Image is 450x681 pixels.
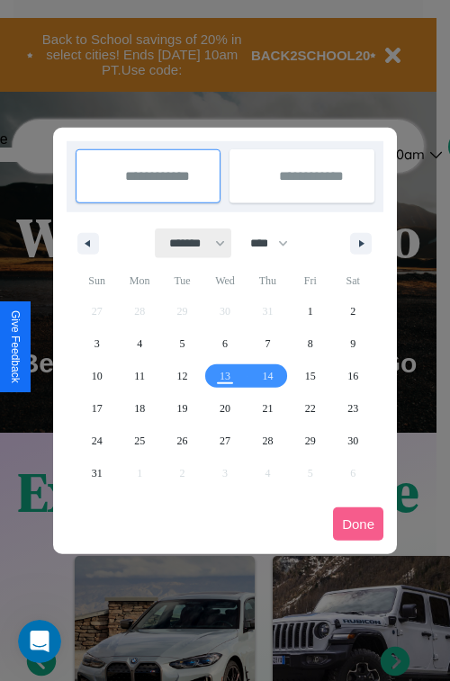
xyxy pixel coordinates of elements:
[76,457,118,489] button: 31
[247,392,289,425] button: 21
[332,327,374,360] button: 9
[347,392,358,425] span: 23
[332,295,374,327] button: 2
[180,327,185,360] span: 5
[247,360,289,392] button: 14
[265,327,270,360] span: 7
[203,327,246,360] button: 6
[333,507,383,541] button: Done
[134,360,145,392] span: 11
[305,392,316,425] span: 22
[118,392,160,425] button: 18
[94,327,100,360] span: 3
[118,327,160,360] button: 4
[118,425,160,457] button: 25
[247,266,289,295] span: Thu
[350,327,355,360] span: 9
[18,620,61,663] iframe: Intercom live chat
[134,425,145,457] span: 25
[92,457,103,489] span: 31
[308,327,313,360] span: 8
[247,425,289,457] button: 28
[220,425,230,457] span: 27
[262,392,273,425] span: 21
[203,425,246,457] button: 27
[332,360,374,392] button: 16
[134,392,145,425] span: 18
[203,266,246,295] span: Wed
[289,266,331,295] span: Fri
[118,266,160,295] span: Mon
[222,327,228,360] span: 6
[177,425,188,457] span: 26
[161,392,203,425] button: 19
[177,392,188,425] span: 19
[177,360,188,392] span: 12
[305,425,316,457] span: 29
[308,295,313,327] span: 1
[161,327,203,360] button: 5
[92,425,103,457] span: 24
[76,266,118,295] span: Sun
[289,392,331,425] button: 22
[347,360,358,392] span: 16
[220,392,230,425] span: 20
[332,266,374,295] span: Sat
[203,392,246,425] button: 20
[289,360,331,392] button: 15
[332,425,374,457] button: 30
[161,266,203,295] span: Tue
[347,425,358,457] span: 30
[220,360,230,392] span: 13
[305,360,316,392] span: 15
[76,392,118,425] button: 17
[161,425,203,457] button: 26
[76,360,118,392] button: 10
[76,327,118,360] button: 3
[247,327,289,360] button: 7
[262,425,273,457] span: 28
[332,392,374,425] button: 23
[76,425,118,457] button: 24
[137,327,142,360] span: 4
[92,360,103,392] span: 10
[161,360,203,392] button: 12
[203,360,246,392] button: 13
[289,425,331,457] button: 29
[350,295,355,327] span: 2
[289,327,331,360] button: 8
[118,360,160,392] button: 11
[289,295,331,327] button: 1
[9,310,22,383] div: Give Feedback
[92,392,103,425] span: 17
[262,360,273,392] span: 14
